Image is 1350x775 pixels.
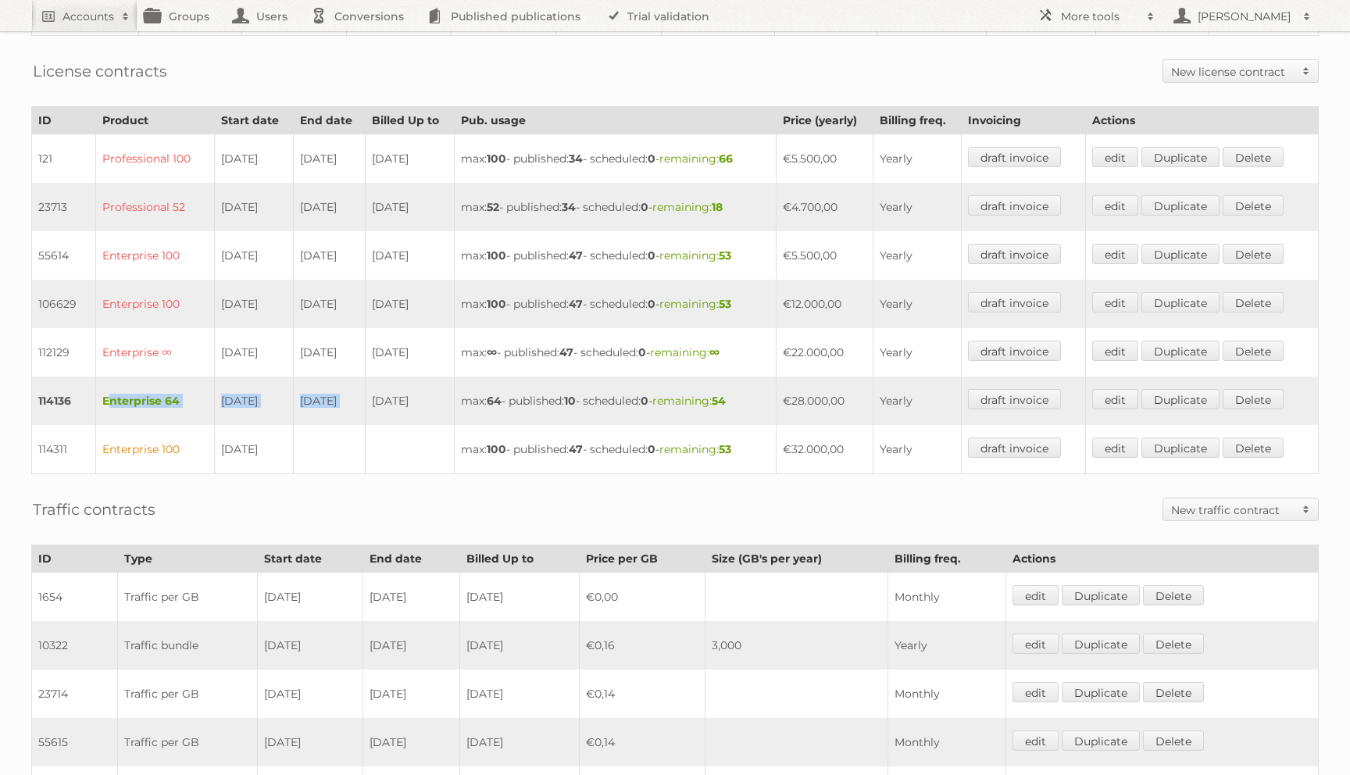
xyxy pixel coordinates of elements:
[777,377,873,425] td: €28.000,00
[1012,682,1059,702] a: edit
[455,107,777,134] th: Pub. usage
[705,545,887,573] th: Size (GB's per year)
[709,345,720,359] strong: ∞
[1092,195,1138,216] a: edit
[1143,634,1204,654] a: Delete
[32,183,96,231] td: 23713
[719,248,731,262] strong: 53
[293,183,366,231] td: [DATE]
[777,280,873,328] td: €12.000,00
[257,718,362,766] td: [DATE]
[1092,292,1138,312] a: edit
[366,377,455,425] td: [DATE]
[293,231,366,280] td: [DATE]
[293,107,366,134] th: End date
[1141,389,1220,409] a: Duplicate
[1006,545,1319,573] th: Actions
[648,248,655,262] strong: 0
[32,107,96,134] th: ID
[455,377,777,425] td: max: - published: - scheduled: -
[1223,437,1284,458] a: Delete
[659,152,733,166] span: remaining:
[650,345,720,359] span: remaining:
[887,621,1005,670] td: Yearly
[1163,498,1318,520] a: New traffic contract
[1092,147,1138,167] a: edit
[117,573,257,622] td: Traffic per GB
[559,345,573,359] strong: 47
[32,377,96,425] td: 114136
[968,437,1061,458] a: draft invoice
[293,134,366,184] td: [DATE]
[873,328,961,377] td: Yearly
[487,394,502,408] strong: 64
[1223,292,1284,312] a: Delete
[659,297,731,311] span: remaining:
[33,59,167,83] h2: License contracts
[579,573,705,622] td: €0,00
[1223,147,1284,167] a: Delete
[705,621,887,670] td: 3,000
[293,328,366,377] td: [DATE]
[257,621,362,670] td: [DATE]
[215,425,294,474] td: [DATE]
[1141,341,1220,361] a: Duplicate
[455,425,777,474] td: max: - published: - scheduled: -
[569,248,583,262] strong: 47
[648,152,655,166] strong: 0
[117,545,257,573] th: Type
[968,341,1061,361] a: draft invoice
[1062,634,1140,654] a: Duplicate
[362,573,459,622] td: [DATE]
[569,442,583,456] strong: 47
[1062,585,1140,605] a: Duplicate
[32,573,118,622] td: 1654
[562,200,576,214] strong: 34
[215,183,294,231] td: [DATE]
[777,183,873,231] td: €4.700,00
[95,134,214,184] td: Professional 100
[638,345,646,359] strong: 0
[257,545,362,573] th: Start date
[777,107,873,134] th: Price (yearly)
[1012,634,1059,654] a: edit
[719,442,731,456] strong: 53
[777,328,873,377] td: €22.000,00
[1092,341,1138,361] a: edit
[1061,9,1139,24] h2: More tools
[32,425,96,474] td: 114311
[32,670,118,718] td: 23714
[641,200,648,214] strong: 0
[95,183,214,231] td: Professional 52
[968,244,1061,264] a: draft invoice
[117,718,257,766] td: Traffic per GB
[215,134,294,184] td: [DATE]
[1143,730,1204,751] a: Delete
[366,231,455,280] td: [DATE]
[459,718,579,766] td: [DATE]
[1085,107,1318,134] th: Actions
[366,328,455,377] td: [DATE]
[257,670,362,718] td: [DATE]
[95,107,214,134] th: Product
[564,394,576,408] strong: 10
[1062,682,1140,702] a: Duplicate
[968,389,1061,409] a: draft invoice
[1295,498,1318,520] span: Toggle
[1141,437,1220,458] a: Duplicate
[95,280,214,328] td: Enterprise 100
[366,107,455,134] th: Billed Up to
[366,183,455,231] td: [DATE]
[887,573,1005,622] td: Monthly
[1223,341,1284,361] a: Delete
[968,195,1061,216] a: draft invoice
[652,394,726,408] span: remaining:
[215,107,294,134] th: Start date
[873,134,961,184] td: Yearly
[1141,244,1220,264] a: Duplicate
[873,280,961,328] td: Yearly
[455,134,777,184] td: max: - published: - scheduled: -
[579,670,705,718] td: €0,14
[1012,585,1059,605] a: edit
[117,621,257,670] td: Traffic bundle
